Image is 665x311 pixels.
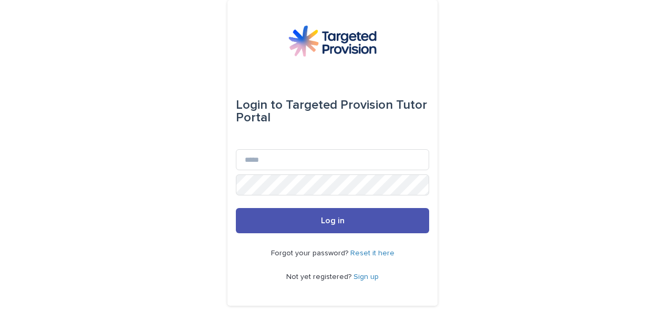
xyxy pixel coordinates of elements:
span: Not yet registered? [286,273,354,281]
span: Forgot your password? [271,250,350,257]
a: Reset it here [350,250,394,257]
span: Login to [236,99,283,111]
span: Log in [321,216,345,225]
div: Targeted Provision Tutor Portal [236,90,429,132]
a: Sign up [354,273,379,281]
img: M5nRWzHhSzIhMunXDL62 [288,25,377,57]
button: Log in [236,208,429,233]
